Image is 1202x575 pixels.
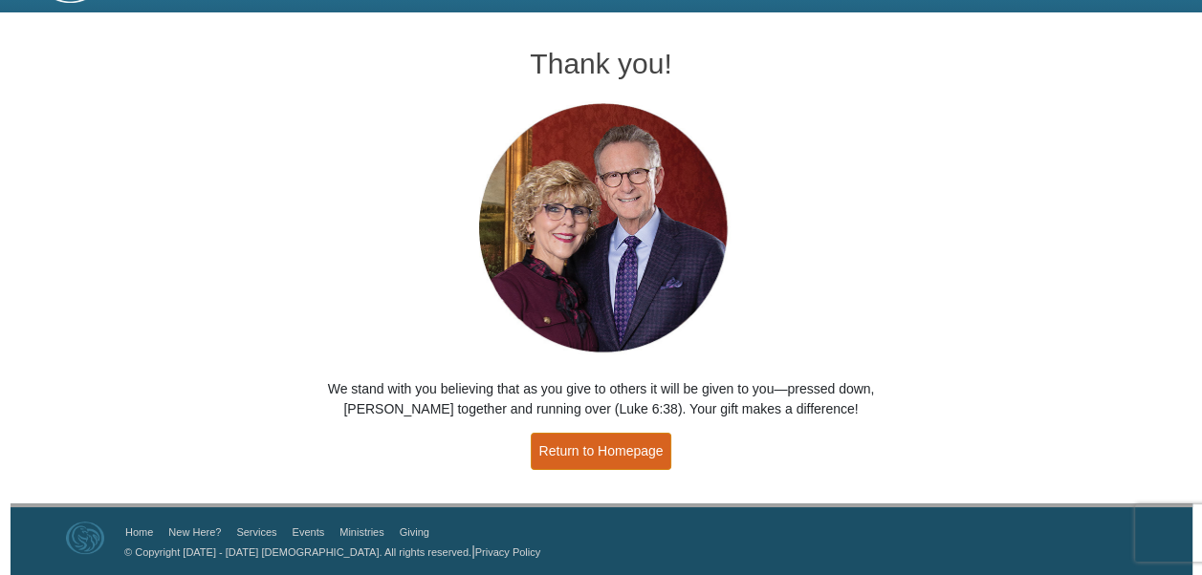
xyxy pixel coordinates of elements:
[293,526,325,538] a: Events
[124,546,471,558] a: © Copyright [DATE] - [DATE] [DEMOGRAPHIC_DATA]. All rights reserved.
[311,48,892,79] h1: Thank you!
[460,97,742,360] img: Pastors George and Terri Pearsons
[531,433,672,470] a: Return to Homepage
[66,522,104,554] img: Eagle Mountain International Church
[168,526,221,538] a: New Here?
[236,526,276,538] a: Services
[339,526,383,538] a: Ministries
[400,526,429,538] a: Giving
[118,542,540,562] p: |
[475,546,540,558] a: Privacy Policy
[125,526,153,538] a: Home
[311,379,892,419] p: We stand with you believing that as you give to others it will be given to you—pressed down, [PER...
